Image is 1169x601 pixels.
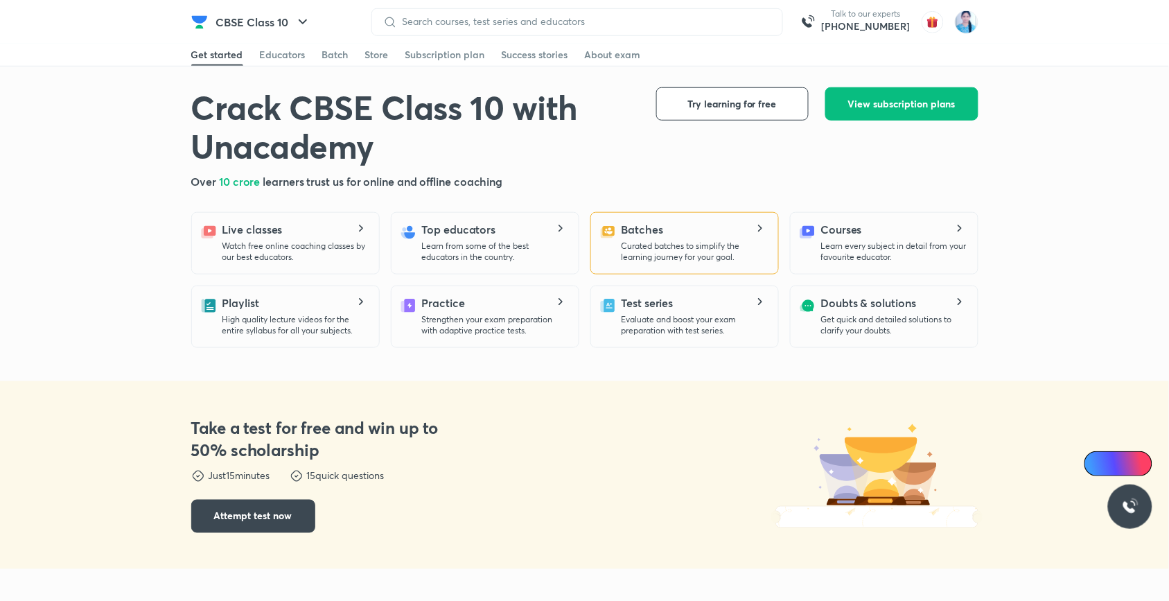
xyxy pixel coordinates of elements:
[821,295,917,311] h5: Doubts & solutions
[209,469,270,483] p: Just 15 minutes
[322,48,349,62] div: Batch
[191,417,451,461] h3: Take a test for free and win up to 50% scholarship
[822,8,911,19] p: Talk to our experts
[191,87,634,165] h1: Crack CBSE Class 10 with Unacademy
[622,221,663,238] h5: Batches
[1122,498,1139,515] img: ttu
[794,8,822,36] img: call-us
[687,97,777,111] span: Try learning for free
[1084,451,1152,476] a: Ai Doubts
[290,469,304,483] img: dst-points
[214,509,292,523] span: Attempt test now
[322,44,349,66] a: Batch
[821,221,862,238] h5: Courses
[502,44,568,66] a: Success stories
[848,97,956,111] span: View subscription plans
[422,241,568,263] p: Learn from some of the best educators in the country.
[208,8,319,36] button: CBSE Class 10
[955,10,978,34] img: Isha Goyal
[260,48,306,62] div: Educators
[825,87,978,121] button: View subscription plans
[222,221,283,238] h5: Live classes
[585,48,641,62] div: About exam
[191,469,205,483] img: dst-points
[222,295,259,311] h5: Playlist
[821,241,967,263] p: Learn every subject in detail from your favourite educator.
[263,174,502,189] span: learners trust us for online and offline coaching
[1107,458,1144,469] span: Ai Doubts
[422,314,568,336] p: Strengthen your exam preparation with adaptive practice tests.
[222,314,368,336] p: High quality lecture videos for the entire syllabus for all your subjects.
[811,422,942,506] img: dst-trophy
[307,469,385,483] p: 15 quick questions
[822,19,911,33] a: [PHONE_NUMBER]
[585,44,641,66] a: About exam
[1093,458,1104,469] img: Icon
[222,241,368,263] p: Watch free online coaching classes by our best educators.
[821,314,967,336] p: Get quick and detailed solutions to clarify your doubts.
[191,500,315,533] button: Attempt test now
[260,44,306,66] a: Educators
[191,174,220,189] span: Over
[219,174,263,189] span: 10 crore
[656,87,809,121] button: Try learning for free
[191,14,208,31] img: Company Logo
[622,295,674,311] h5: Test series
[622,241,767,263] p: Curated batches to simplify the learning journey for your goal.
[622,314,767,336] p: Evaluate and boost your exam preparation with test series.
[422,221,496,238] h5: Top educators
[422,295,465,311] h5: Practice
[397,16,771,27] input: Search courses, test series and educators
[502,48,568,62] div: Success stories
[191,44,243,66] a: Get started
[365,44,389,66] a: Store
[191,48,243,62] div: Get started
[365,48,389,62] div: Store
[405,44,485,66] a: Subscription plan
[405,48,485,62] div: Subscription plan
[922,11,944,33] img: avatar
